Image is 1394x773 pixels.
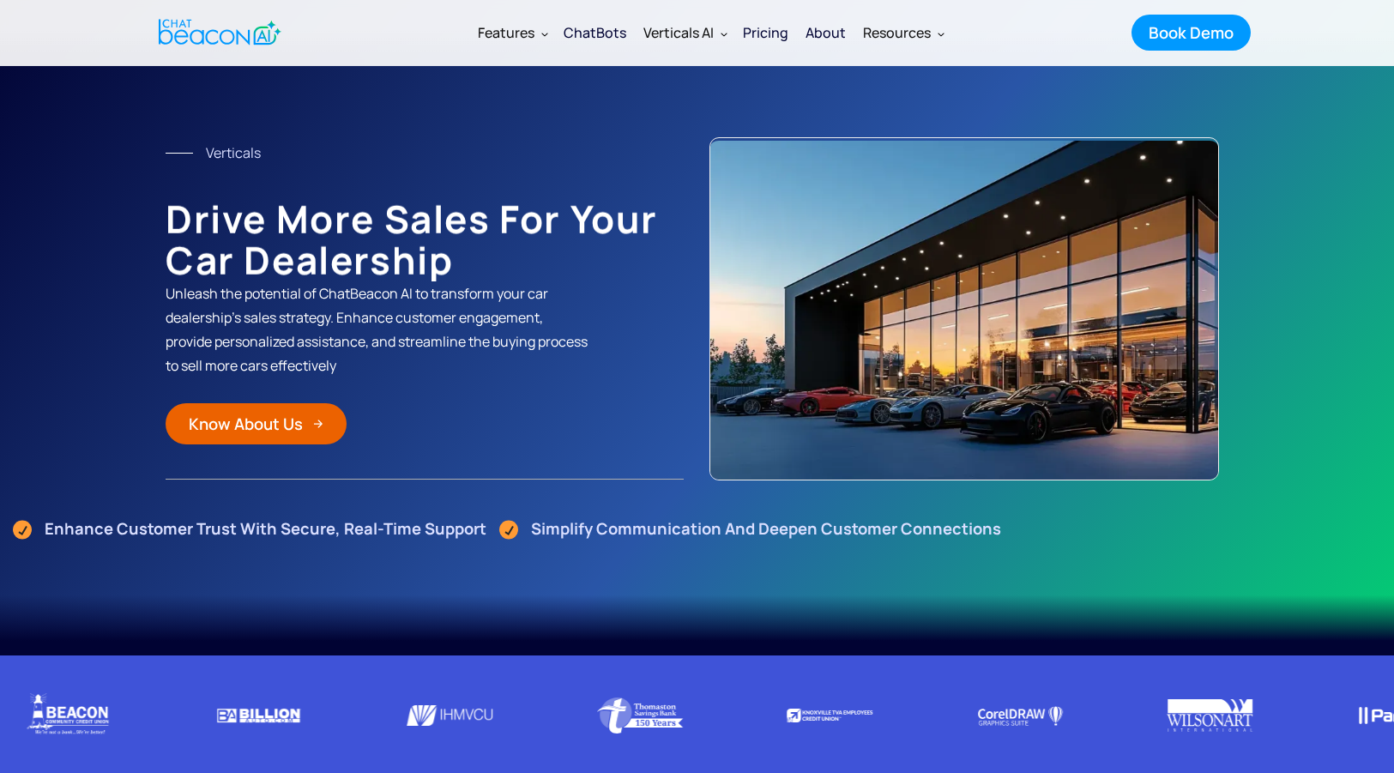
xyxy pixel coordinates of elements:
[206,141,261,165] div: Verticals
[541,30,548,37] img: Dropdown
[1131,15,1251,51] a: Book Demo
[398,673,501,758] img: Empeople Credit Union using ChatBeaconAI
[499,517,518,540] img: Check Icon Orange
[635,12,734,53] div: Verticals AI
[863,21,931,45] div: Resources
[797,10,854,55] a: About
[189,413,303,435] div: Know About Us
[166,403,347,444] a: Know About Us
[478,21,534,45] div: Features
[643,21,714,45] div: Verticals AI
[166,153,193,154] img: Line
[778,673,881,758] img: Knoxville Employee Credit Union uses ChatBeacon
[1149,21,1234,44] div: Book Demo
[45,517,486,540] strong: Enhance Customer Trust with Secure, Real-Time Support
[806,21,846,45] div: About
[531,517,1001,540] strong: Simplify Communication and Deepen Customer Connections
[313,419,323,429] img: Arrow
[144,11,291,53] a: home
[938,30,944,37] img: Dropdown
[854,12,951,53] div: Resources
[555,10,635,55] a: ChatBots
[734,10,797,55] a: Pricing
[469,12,555,53] div: Features
[166,281,591,377] p: Unleash the potential of ChatBeacon AI to transform your car dealership's sales strategy. Enhance...
[166,198,685,281] h1: Drive More Sales for Your Car Dealership
[13,517,32,540] img: Check Icon Orange
[564,21,626,45] div: ChatBots
[588,673,691,758] img: Thomaston Saving Bankusing ChatBeaconAI
[743,21,788,45] div: Pricing
[721,30,727,37] img: Dropdown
